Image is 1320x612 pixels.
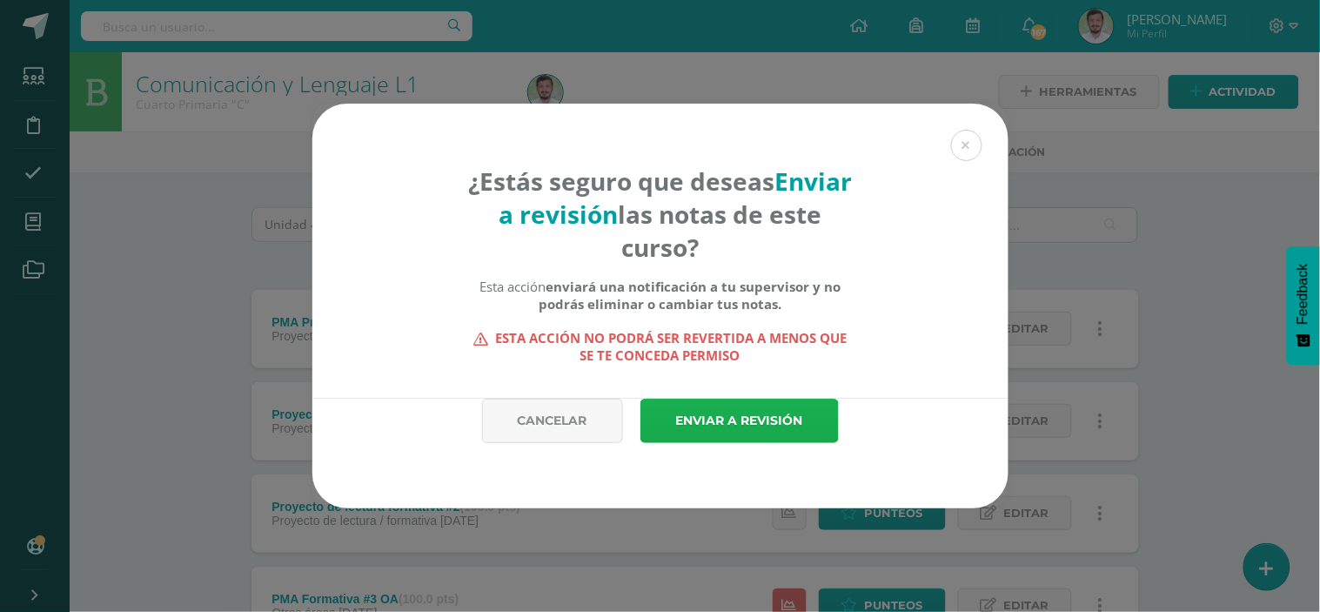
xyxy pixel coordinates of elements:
a: Cancelar [482,399,623,443]
b: enviará una notificación a tu supervisor y no podrás eliminar o cambiar tus notas. [539,278,841,313]
button: Feedback - Mostrar encuesta [1287,246,1320,365]
button: Close (Esc) [951,130,982,161]
h4: ¿Estás seguro que deseas las notas de este curso? [467,165,853,264]
span: Feedback [1296,264,1311,325]
div: Esta acción [467,278,853,313]
a: Enviar a revisión [640,399,839,443]
strong: Enviar a revisión [499,165,852,231]
strong: Esta acción no podrá ser revertida a menos que se te conceda permiso [467,329,853,364]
